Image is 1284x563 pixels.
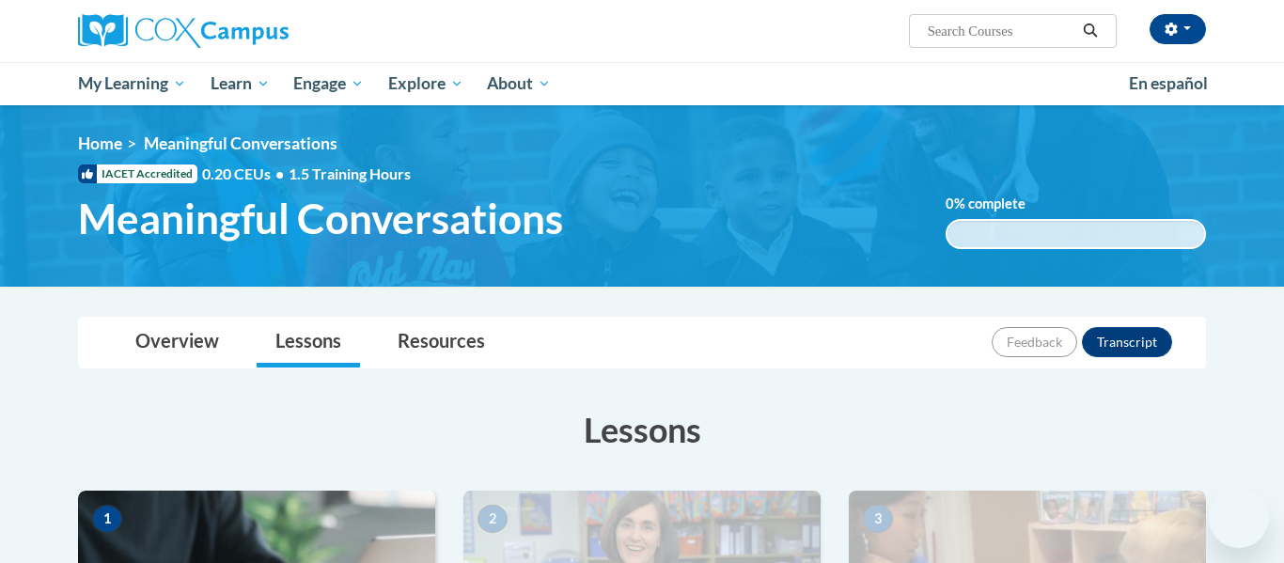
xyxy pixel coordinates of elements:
span: 3 [863,505,893,533]
span: 1.5 Training Hours [289,164,411,182]
button: Transcript [1082,327,1172,357]
label: % complete [946,194,1054,214]
span: Learn [211,72,270,95]
span: My Learning [78,72,186,95]
a: Resources [379,318,504,368]
h3: Lessons [78,406,1206,453]
a: Home [78,133,122,153]
span: 0.20 CEUs [202,164,289,184]
a: My Learning [66,62,198,105]
a: Cox Campus [78,14,435,48]
a: En español [1117,64,1220,103]
span: IACET Accredited [78,164,197,183]
iframe: Button to launch messaging window [1209,488,1269,548]
a: Explore [376,62,476,105]
a: Lessons [257,318,360,368]
span: Explore [388,72,463,95]
span: 0 [946,195,954,211]
button: Search [1076,20,1104,42]
div: Main menu [50,62,1234,105]
button: Feedback [992,327,1077,357]
img: Cox Campus [78,14,289,48]
a: Learn [198,62,282,105]
span: Meaningful Conversations [144,133,337,153]
span: Engage [293,72,364,95]
span: Meaningful Conversations [78,194,563,243]
input: Search Courses [926,20,1076,42]
span: En español [1129,73,1208,93]
span: About [487,72,551,95]
span: 1 [92,505,122,533]
span: 2 [478,505,508,533]
a: Overview [117,318,238,368]
span: • [275,164,284,182]
a: About [476,62,564,105]
button: Account Settings [1150,14,1206,44]
a: Engage [281,62,376,105]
